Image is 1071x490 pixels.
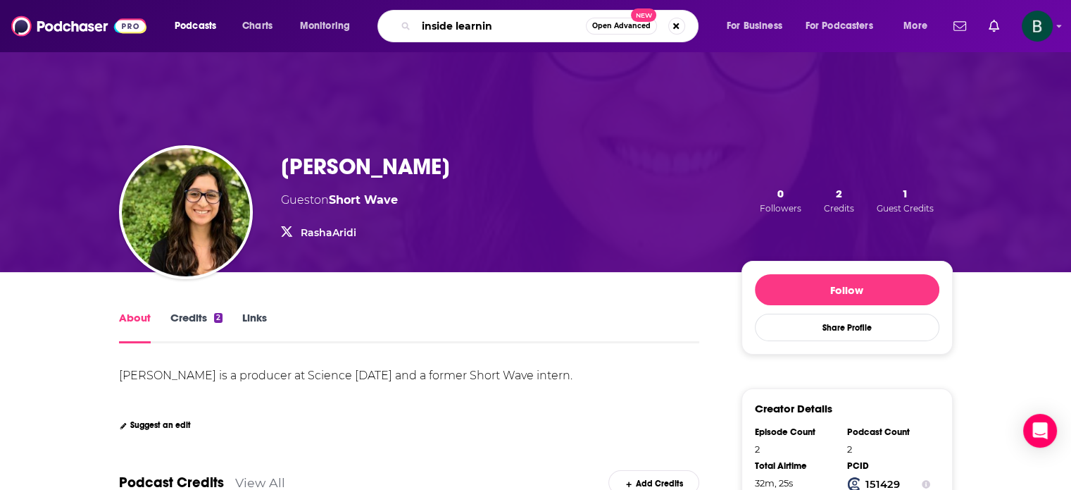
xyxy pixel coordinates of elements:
a: Short Wave [329,193,398,207]
img: Rasha Aridi [122,148,250,276]
button: open menu [796,15,894,37]
button: open menu [717,15,800,37]
span: 2 [836,187,842,200]
h3: Creator Details [755,402,832,415]
span: More [903,16,927,36]
span: Guest [281,193,314,207]
span: 0 [777,187,784,200]
button: Share Profile [755,314,939,341]
input: Search podcasts, credits, & more... [416,15,586,37]
span: New [631,8,656,22]
span: Monitoring [300,16,350,36]
a: View All [235,475,285,490]
span: 32 minutes, 25 seconds [755,477,793,489]
div: 2 [847,443,930,455]
button: open menu [165,15,234,37]
div: [PERSON_NAME] is a producer at Science [DATE] and a former Short Wave intern. [119,369,572,382]
a: Charts [233,15,281,37]
div: Total Airtime [755,460,838,472]
div: 2 [214,313,223,323]
a: Suggest an edit [119,420,192,430]
span: Podcasts [175,16,216,36]
span: on [314,193,398,207]
button: 2Credits [820,186,858,214]
span: 1 [902,187,908,200]
span: Logged in as betsy46033 [1022,11,1053,42]
button: open menu [894,15,945,37]
img: User Profile [1022,11,1053,42]
span: Open Advanced [592,23,651,30]
a: Credits2 [170,311,223,343]
span: Charts [242,16,273,36]
span: Followers [760,203,801,214]
a: Show notifications dropdown [983,14,1005,38]
button: Open AdvancedNew [586,18,657,35]
button: open menu [290,15,368,37]
a: Show notifications dropdown [948,14,972,38]
div: Open Intercom Messenger [1023,414,1057,448]
div: PCID [847,460,930,472]
img: Podchaser - Follow, Share and Rate Podcasts [11,13,146,39]
a: Links [242,311,267,343]
span: For Business [727,16,782,36]
button: 0Followers [756,186,806,214]
span: For Podcasters [806,16,873,36]
div: 2 [755,443,838,455]
button: Show profile menu [1022,11,1053,42]
div: Episode Count [755,427,838,438]
a: RashaAridi [301,226,356,239]
button: 1Guest Credits [872,186,938,214]
h1: [PERSON_NAME] [281,153,450,180]
span: Guest Credits [877,203,934,214]
a: About [119,311,151,343]
div: Search podcasts, credits, & more... [391,10,712,42]
span: Credits [824,203,854,214]
button: Follow [755,274,939,305]
div: Podcast Count [847,427,930,438]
